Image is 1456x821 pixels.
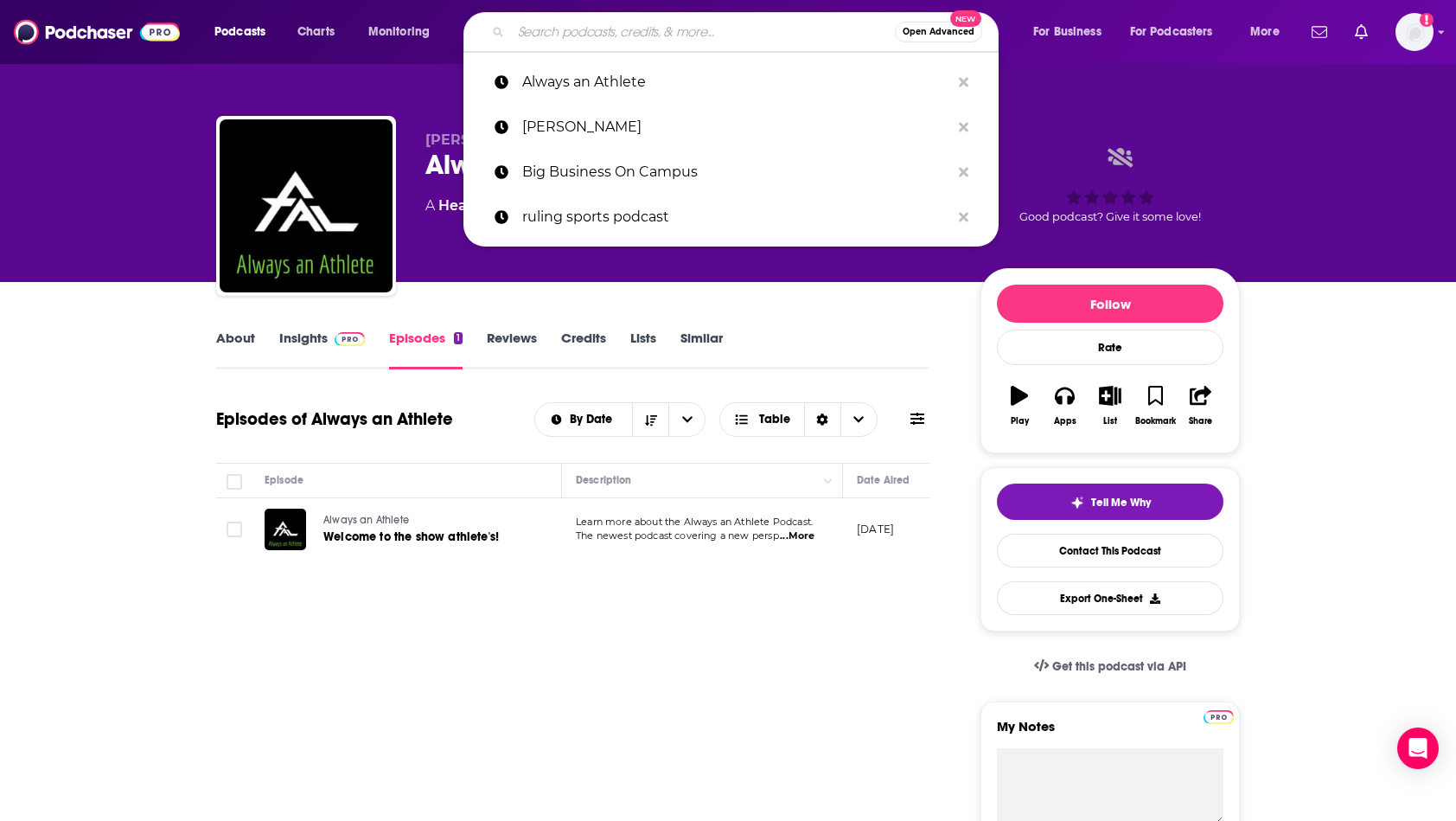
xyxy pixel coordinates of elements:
a: About [216,330,255,369]
div: Bookmark [1135,416,1176,427]
button: open menu [202,18,288,46]
a: Similar [680,330,723,369]
img: User Profile [1395,13,1434,51]
span: By Date [570,414,618,426]
a: ruling sports podcast [463,195,999,240]
a: Big Business On Campus [463,150,999,195]
img: Always an Athlete [220,119,393,292]
div: Sort Direction [804,403,840,436]
button: Show profile menu [1395,13,1434,51]
div: Description [576,470,631,491]
a: Show notifications dropdown [1305,17,1334,47]
button: Open AdvancedNew [895,22,982,42]
a: Health [438,197,487,214]
button: Choose View [719,402,878,437]
span: Table [759,414,790,426]
button: Bookmark [1133,375,1178,437]
button: Play [997,375,1042,437]
button: Column Actions [818,471,839,491]
a: Reviews [487,330,537,369]
div: Share [1189,416,1212,427]
button: open menu [535,414,633,426]
span: Get this podcast via API [1052,659,1186,674]
a: Credits [561,330,606,369]
div: Date Aired [857,470,910,491]
span: Good podcast? Give it some love! [1019,210,1201,223]
span: Charts [297,20,335,44]
a: Pro website [1204,708,1234,724]
div: Search podcasts, credits, & more... [480,12,1015,52]
span: Monitoring [368,20,430,44]
label: My Notes [997,718,1223,748]
h1: Episodes of Always an Athlete [216,408,453,430]
a: Charts [286,18,345,46]
p: Big Business On Campus [522,150,950,195]
a: Get this podcast via API [1020,645,1200,688]
div: Apps [1054,416,1076,427]
img: Podchaser Pro [335,332,365,346]
h2: Choose List sort [534,402,706,437]
a: Always an Athlete [463,60,999,105]
button: Share [1178,375,1223,437]
p: ruling sports podcast [522,195,950,240]
div: A podcast [425,196,620,216]
span: Open Advanced [903,28,974,36]
a: Lists [630,330,656,369]
span: ...More [780,529,814,543]
div: Rate [997,330,1223,365]
button: open menu [1021,18,1123,46]
div: 1 [454,332,463,344]
button: Apps [1042,375,1087,437]
img: tell me why sparkle [1070,496,1084,510]
button: Sort Direction [632,403,668,436]
div: Open Intercom Messenger [1397,728,1439,769]
p: Always an Athlete [522,60,950,105]
span: [PERSON_NAME] [425,131,549,148]
a: Show notifications dropdown [1348,17,1375,47]
button: open menu [356,18,452,46]
span: Logged in as dkcsports [1395,13,1434,51]
p: corey leff [522,105,950,150]
img: Podchaser Pro [1204,710,1234,724]
div: List [1103,416,1117,427]
div: Episode [265,470,303,491]
p: [DATE] [857,522,894,536]
a: InsightsPodchaser Pro [279,330,365,369]
span: Always an Athlete [323,514,409,526]
img: Podchaser - Follow, Share and Rate Podcasts [14,16,180,48]
button: open menu [1119,18,1238,46]
span: More [1250,20,1280,44]
button: Follow [997,285,1223,323]
svg: Add a profile image [1420,13,1434,27]
span: The newest podcast covering a new persp [576,529,779,542]
span: Tell Me Why [1091,496,1151,510]
span: Learn more about the Always an Athlete Podcast. [576,516,813,528]
a: Welcome to the show athlete's! [323,529,529,546]
button: open menu [668,403,705,436]
input: Search podcasts, credits, & more... [511,18,895,46]
span: Welcome to the show athlete's! [323,529,499,544]
button: Export One-Sheet [997,581,1223,615]
span: Podcasts [214,20,265,44]
span: For Business [1033,20,1102,44]
div: Play [1011,416,1029,427]
a: Episodes1 [389,330,463,369]
span: For Podcasters [1130,20,1213,44]
div: Good podcast? Give it some love! [980,131,1240,239]
span: Toggle select row [227,522,242,537]
button: open menu [1238,18,1301,46]
a: Contact This Podcast [997,534,1223,568]
span: New [950,10,981,27]
a: Always an Athlete [323,513,529,529]
button: tell me why sparkleTell Me Why [997,484,1223,520]
button: List [1088,375,1133,437]
a: [PERSON_NAME] [463,105,999,150]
